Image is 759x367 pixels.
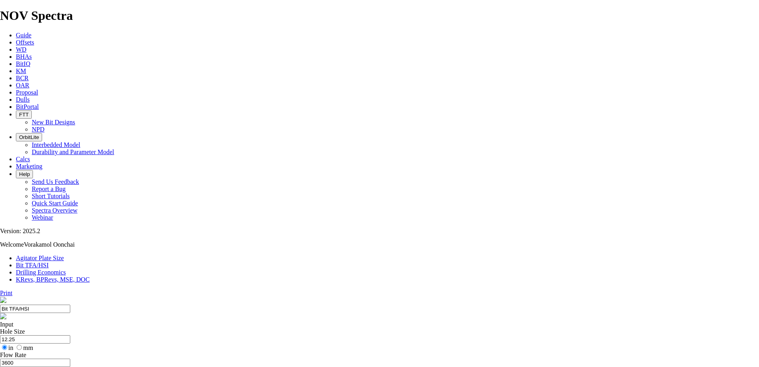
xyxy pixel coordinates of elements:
a: Spectra Overview [32,207,77,214]
a: Send Us Feedback [32,178,79,185]
a: Proposal [16,89,38,96]
a: Webinar [32,214,53,221]
a: BitIQ [16,60,30,67]
button: OrbitLite [16,133,42,141]
a: BCR [16,75,29,81]
span: Help [19,171,30,177]
button: Help [16,170,33,178]
a: Interbedded Model [32,141,80,148]
a: Dulls [16,96,30,103]
a: New Bit Designs [32,119,75,126]
a: BitPortal [16,103,39,110]
a: Guide [16,32,31,39]
span: Vorakamol Oonchai [24,241,75,248]
a: KM [16,68,26,74]
span: OrbitLite [19,134,39,140]
a: Bit TFA/HSI [16,262,49,268]
a: Marketing [16,163,42,170]
a: Report a Bug [32,185,65,192]
a: Calcs [16,156,30,162]
span: FTT [19,112,29,118]
a: OAR [16,82,29,89]
a: Drilling Economics [16,269,66,276]
a: NPD [32,126,44,133]
button: FTT [16,110,32,119]
a: KRevs, BPRevs, MSE, DOC [16,276,90,283]
a: BHAs [16,53,32,60]
input: mm [17,345,22,350]
a: Short Tutorials [32,193,70,199]
label: mm [15,344,33,351]
a: Durability and Parameter Model [32,149,114,155]
input: in [2,345,7,350]
a: Agitator Plate Size [16,255,64,261]
a: WD [16,46,27,53]
a: Quick Start Guide [32,200,78,207]
a: Offsets [16,39,34,46]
